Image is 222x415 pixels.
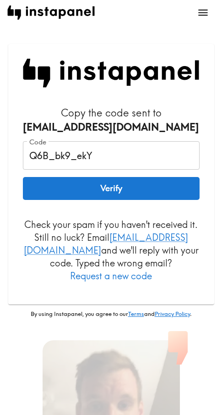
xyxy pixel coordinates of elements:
[23,106,200,134] h6: Copy the code sent to
[29,137,46,147] label: Code
[23,218,200,282] p: Check your spam if you haven't received it. Still no luck? Email and we'll reply with your code. ...
[8,310,214,318] p: By using Instapanel, you agree to our and .
[23,59,200,88] img: Instapanel
[155,310,190,317] a: Privacy Policy
[23,177,200,200] button: Verify
[7,6,95,20] img: instapanel
[128,310,144,317] a: Terms
[23,120,200,134] div: [EMAIL_ADDRESS][DOMAIN_NAME]
[23,141,200,170] input: xxx_xxx_xxx
[191,1,215,24] button: open menu
[70,270,152,282] button: Request a new code
[24,232,188,256] a: [EMAIL_ADDRESS][DOMAIN_NAME]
